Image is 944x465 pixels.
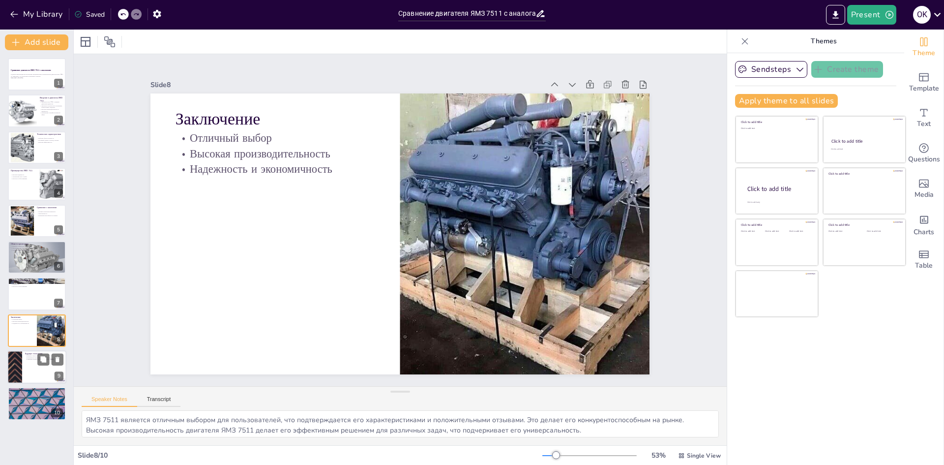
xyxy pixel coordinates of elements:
button: Export to PowerPoint [826,5,845,25]
p: Сравнение с аналогами [37,206,63,209]
p: Высокая производительность и надежность [40,108,63,112]
p: В данной презентации мы рассмотрим характеристики и преимущества двигателя ЯМЗ 7511 по сравнению ... [11,74,63,77]
div: 8 [8,314,66,347]
div: https://cdn.sendsteps.com/images/logo/sendsteps_logo_white.pnghttps://cdn.sendsteps.com/images/lo... [8,168,66,200]
div: 2 [54,116,63,124]
p: Высокая производительность [11,282,63,284]
div: Click to add text [789,230,811,233]
p: Длительный срок службы [11,176,37,178]
button: Present [847,5,896,25]
div: Click to add title [741,223,811,227]
div: Click to add text [867,230,898,233]
span: Text [917,119,931,129]
p: Отзывы пользователей [11,279,63,282]
p: Грузовики и автобусы [11,247,63,249]
div: 1 [54,79,63,88]
div: 6 [54,262,63,271]
p: Надежность и экономичность [11,322,34,324]
p: Экономичность [37,213,63,215]
div: o K [913,6,931,24]
p: Простота в обслуживании [11,285,63,287]
span: Position [104,36,116,48]
div: 8 [54,335,63,344]
p: Обратная связь [11,395,63,397]
span: Template [909,83,939,94]
div: 5 [54,225,63,234]
p: Отличный выбор [11,318,34,320]
div: Layout [78,34,93,50]
div: Change the overall theme [904,30,944,65]
p: Надежность и экономичность [181,138,382,175]
p: Высокая эффективность [37,141,63,143]
div: Click to add title [831,138,897,144]
span: Theme [913,48,935,59]
p: Вопросы и обсуждение [11,389,63,392]
strong: Сравнение двигателя ЯМЗ 7511 с аналогами [11,69,51,71]
div: 7 [8,278,66,310]
div: 3 [54,152,63,161]
button: Add slide [5,34,68,50]
p: Будущее технологии [25,352,63,355]
div: https://cdn.sendsteps.com/images/logo/sendsteps_logo_white.pnghttps://cdn.sendsteps.com/images/lo... [7,350,66,384]
button: Duplicate Slide [37,353,49,365]
p: Двигатель ЯМЗ 7511 - мощный дизельный двигатель [40,101,63,104]
div: 9 [55,372,63,381]
div: Add ready made slides [904,65,944,100]
div: Saved [74,10,105,19]
div: 53 % [647,451,670,460]
div: https://cdn.sendsteps.com/images/logo/sendsteps_logo_white.pnghttps://cdn.sendsteps.com/images/lo... [8,58,66,91]
p: Высокая производительность [11,320,34,322]
div: Add text boxes [904,100,944,136]
p: Заключение [186,85,387,129]
textarea: ЯМЗ 7511 является отличным выбором для пользователей, что подтверждается его характеристиками и п... [82,410,719,437]
div: Click to add text [828,230,859,233]
p: Открытость к вопросам [11,392,63,394]
p: Generated with [URL] [11,77,63,79]
div: https://cdn.sendsteps.com/images/logo/sendsteps_logo_white.pnghttps://cdn.sendsteps.com/images/lo... [8,131,66,164]
p: Обсуждение аналогов [11,394,63,396]
p: Высокая производительность [183,123,383,159]
span: Media [914,189,934,200]
div: 7 [54,299,63,308]
div: Click to add title [828,172,899,176]
div: Get real-time input from your audience [904,136,944,171]
p: Двигатель используется в различных транспортных средствах [40,104,63,108]
div: 10 [51,408,63,417]
div: https://cdn.sendsteps.com/images/logo/sendsteps_logo_white.pnghttps://cdn.sendsteps.com/images/lo... [8,205,66,237]
p: Лучшие показатели мощности [37,211,63,213]
div: https://cdn.sendsteps.com/images/logo/sendsteps_logo_white.pnghttps://cdn.sendsteps.com/images/lo... [8,241,66,274]
div: Add charts and graphs [904,207,944,242]
span: Single View [687,452,721,460]
button: Speaker Notes [82,396,137,407]
button: Apply theme to all slides [735,94,838,108]
span: Questions [908,154,940,165]
p: Возможности повышения эффективности [25,357,63,359]
div: https://cdn.sendsteps.com/images/logo/sendsteps_logo_white.pnghttps://cdn.sendsteps.com/images/lo... [8,94,66,127]
div: Click to add text [831,148,896,151]
p: Преимущества ЯМЗ 7511 [11,169,37,172]
span: Table [915,260,933,271]
button: Create theme [811,61,883,78]
div: Click to add body [747,201,809,203]
button: o K [913,5,931,25]
p: Надежность [11,284,63,286]
div: 10 [8,387,66,420]
div: Add a table [904,242,944,278]
p: Themes [753,30,894,53]
div: Click to add text [741,127,811,130]
div: Click to add text [765,230,787,233]
span: Charts [914,227,934,238]
p: Развитие технологий [25,355,63,357]
div: Click to add title [828,223,899,227]
div: Slide 8 [166,55,558,105]
div: Click to add text [741,230,763,233]
p: Простота в обслуживании [11,178,37,180]
p: Крутящий момент и расход топлива [37,139,63,141]
p: Применение в профессиональной сфере [40,112,63,115]
div: Add images, graphics, shapes or video [904,171,944,207]
button: Transcript [137,396,181,407]
button: Delete Slide [52,353,63,365]
div: 4 [54,189,63,198]
p: Широкое применение [11,246,63,248]
input: Insert title [398,6,535,21]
